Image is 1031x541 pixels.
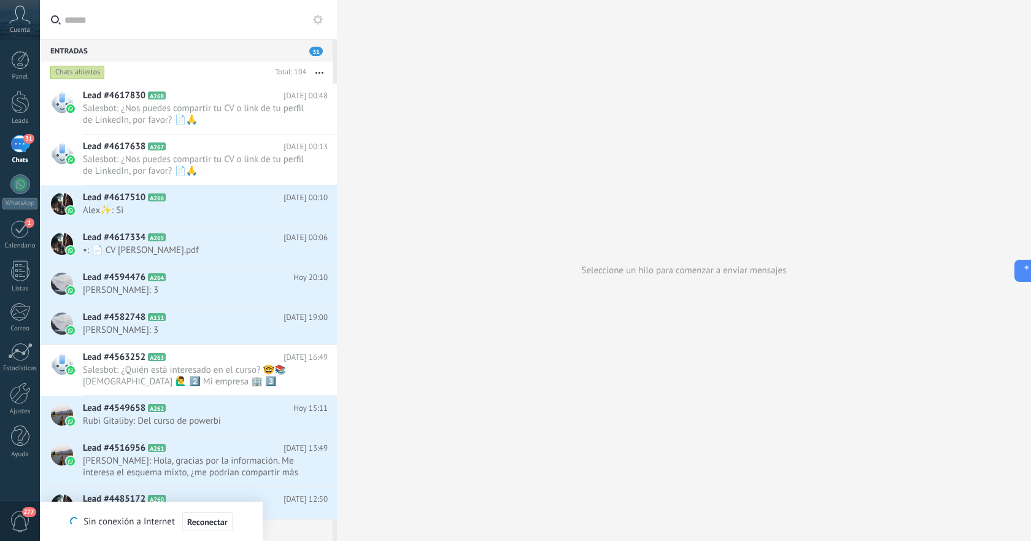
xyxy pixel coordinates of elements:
div: Total: 104 [270,66,306,79]
span: [PERSON_NAME]: 3 [83,324,304,336]
img: waba.svg [66,457,75,465]
a: Lead #4582748 A151 [DATE] 19:00 [PERSON_NAME]: 3 [40,305,337,344]
a: Lead #4563252 A263 [DATE] 16:49 Salesbot: ¿Quién está interesado en el curso? 🤓📚 [DEMOGRAPHIC_DAT... [40,345,337,395]
img: waba.svg [66,417,75,426]
span: A265 [148,233,166,241]
span: [DATE] 13:49 [284,442,328,454]
span: Lead #4582748 [83,311,145,324]
div: WhatsApp [2,198,37,209]
img: waba.svg [66,104,75,113]
div: Sin conexión a Internet [70,512,232,532]
span: 31 [23,134,34,144]
span: [DATE] 00:13 [284,141,328,153]
span: A261 [148,444,166,452]
span: [DATE] 00:48 [284,90,328,102]
div: Estadísticas [2,365,38,373]
span: Rubi Gitaliby: Del curso de powerbi [83,415,304,427]
div: Correo [2,325,38,333]
img: waba.svg [66,326,75,335]
div: Entradas [40,39,333,61]
div: Chats abiertos [50,65,105,80]
span: Salesbot: ¿Quién está interesado en el curso? 🤓📚 [DEMOGRAPHIC_DATA] 🙋‍♂️ 2️⃣ Mi empresa 🏢 3️⃣ Ins... [83,364,304,387]
span: A263 [148,353,166,361]
span: A260 [148,495,166,503]
img: waba.svg [66,206,75,215]
a: Lead #4617510 A266 [DATE] 00:10 Alex✨: Si [40,185,337,225]
span: Alex✨: Si [83,204,304,216]
a: Lead #4516956 A261 [DATE] 13:49 [PERSON_NAME]: Hola, gracias por la información. Me interesa el e... [40,436,337,486]
span: 277 [22,507,36,517]
div: Calendario [2,242,38,250]
span: [DATE] 00:06 [284,232,328,244]
div: Ajustes [2,408,38,416]
span: A264 [148,273,166,281]
span: [PERSON_NAME]: Hola, gracias por la información. Me interesa el esquema mixto, ¿me podrían compar... [83,455,304,478]
span: Hoy 20:10 [293,271,328,284]
a: Lead #4617638 A267 [DATE] 00:13 Salesbot: ¿Nos puedes compartir tu CV o link de tu perfil de Link... [40,134,337,185]
button: Más [306,61,333,84]
span: 1 [25,218,34,228]
a: Lead #4549658 A262 Hoy 15:11 Rubi Gitaliby: Del curso de powerbi [40,396,337,435]
span: Hoy 15:11 [293,402,328,415]
span: [DATE] 12:50 [284,493,328,505]
span: Lead #4485172 [83,493,145,505]
span: Salesbot: ¿Nos puedes compartir tu CV o link de tu perfil de LinkedIn, por favor? 📄🙏 [83,103,304,126]
span: Lead #4617334 [83,232,145,244]
div: Listas [2,285,38,293]
img: waba.svg [66,155,75,164]
span: [DATE] 19:00 [284,311,328,324]
span: A267 [148,142,166,150]
a: Lead #4485172 A260 [DATE] 12:50 MirNic: Yo [40,487,337,526]
span: Lead #4617510 [83,192,145,204]
div: Chats [2,157,38,165]
img: waba.svg [66,366,75,375]
span: Lead #4617830 [83,90,145,102]
span: Salesbot: ¿Nos puedes compartir tu CV o link de tu perfil de LinkedIn, por favor? 📄🙏 [83,154,304,177]
button: Reconectar [182,512,233,532]
span: [DATE] 00:10 [284,192,328,204]
a: Lead #4617334 A265 [DATE] 00:06 •: 📄 CV [PERSON_NAME].pdf [40,225,337,265]
span: Lead #4549658 [83,402,145,415]
span: •: 📄 CV [PERSON_NAME].pdf [83,244,304,256]
div: Ayuda [2,451,38,459]
span: Lead #4617638 [83,141,145,153]
div: Panel [2,73,38,81]
span: A268 [148,91,166,99]
a: Lead #4617830 A268 [DATE] 00:48 Salesbot: ¿Nos puedes compartir tu CV o link de tu perfil de Link... [40,84,337,134]
span: A151 [148,313,166,321]
span: [DATE] 16:49 [284,351,328,364]
img: waba.svg [66,286,75,295]
span: Reconectar [187,518,228,526]
span: Lead #4516956 [83,442,145,454]
div: Leads [2,117,38,125]
span: Lead #4563252 [83,351,145,364]
span: 31 [309,47,323,56]
span: Cuenta [10,26,30,34]
span: A266 [148,193,166,201]
a: Lead #4594476 A264 Hoy 20:10 [PERSON_NAME]: 3 [40,265,337,305]
span: A262 [148,404,166,412]
img: waba.svg [66,246,75,255]
span: [PERSON_NAME]: 3 [83,284,304,296]
span: Lead #4594476 [83,271,145,284]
